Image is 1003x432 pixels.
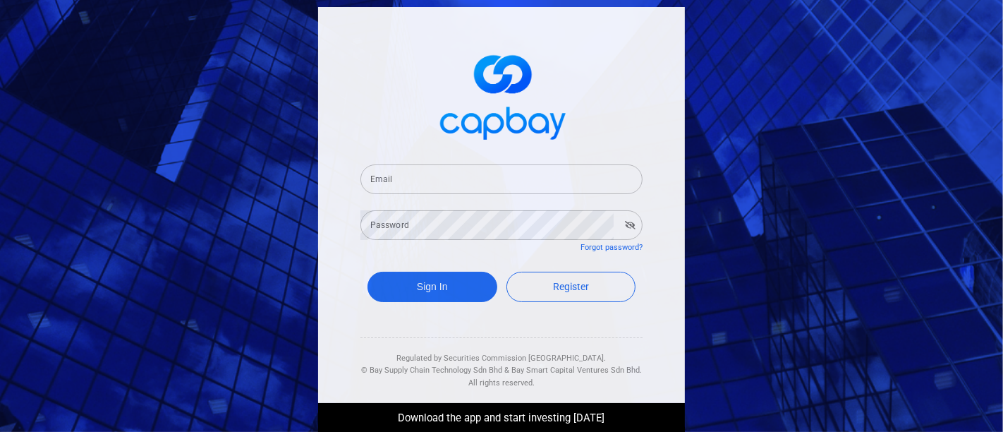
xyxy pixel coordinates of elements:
[367,272,497,302] button: Sign In
[308,403,695,427] div: Download the app and start investing [DATE]
[506,272,636,302] a: Register
[361,366,502,375] span: © Bay Supply Chain Technology Sdn Bhd
[360,338,643,390] div: Regulated by Securities Commission [GEOGRAPHIC_DATA]. & All rights reserved.
[431,42,572,148] img: logo
[511,366,642,375] span: Bay Smart Capital Ventures Sdn Bhd.
[580,243,643,252] a: Forgot password?
[553,281,589,292] span: Register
